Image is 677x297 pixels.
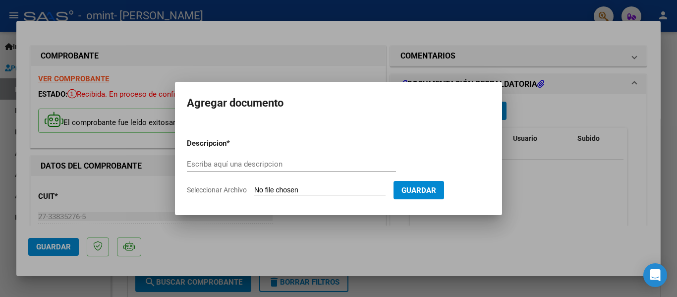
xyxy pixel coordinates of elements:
[187,138,278,149] p: Descripcion
[394,181,444,199] button: Guardar
[643,263,667,287] div: Open Intercom Messenger
[187,94,490,113] h2: Agregar documento
[187,186,247,194] span: Seleccionar Archivo
[401,186,436,195] span: Guardar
